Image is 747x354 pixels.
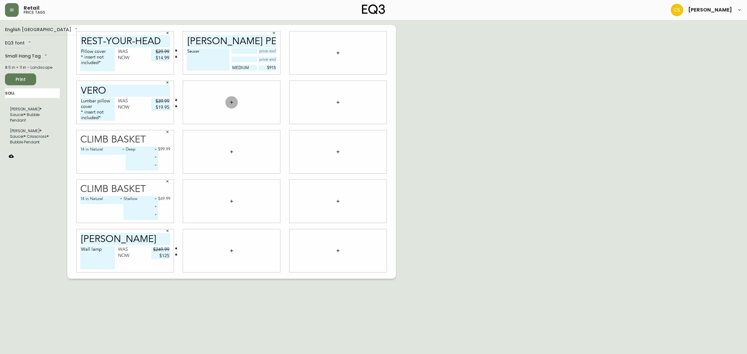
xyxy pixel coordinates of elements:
input: price excluding $ [259,65,277,71]
div: Was [51,24,84,30]
div: Was [118,49,151,55]
img: 996bfd46d64b78802a67b62ffe4c27a2 [671,4,683,16]
div: Climb Basket [80,135,170,145]
input: price excluding $ [151,105,170,111]
div: 14 in Natural [80,147,126,155]
span: Retail [24,6,40,11]
textarea: Red wine rack [13,23,48,46]
input: Search [5,88,60,98]
div: EQ3 font [5,38,32,49]
div: Was [118,98,151,105]
textarea: Wall lamp [80,246,115,269]
div: $49.99 [158,196,170,202]
div: Now [118,253,151,259]
div: Deep [126,147,158,155]
input: price excluding $ [151,55,170,61]
li: [PERSON_NAME]® Saucer® Bubble Pendant [5,104,60,126]
textarea: Pillow cover * insert not included* [80,48,115,71]
div: Was [118,247,151,253]
input: price excluding $ [84,24,103,30]
div: 14 in Natural [80,196,124,204]
div: English [GEOGRAPHIC_DATA] [5,25,79,35]
div: Small Hang Tag [5,51,48,62]
li: [PERSON_NAME]® Saucer® Crisscross® Bubble Pendant [5,126,60,147]
input: price excluding $ [151,253,170,259]
div: $99.99 [158,147,170,152]
input: price excluding $ [151,98,170,105]
div: Now [118,105,151,111]
h5: price tags [24,11,45,14]
input: price excluding $ [151,49,170,55]
input: price excluding $ [151,247,170,253]
div: Now [51,30,84,36]
textarea: Lumbar pillow cover * insert not included* [80,98,115,121]
div: Now [118,55,151,61]
input: price excluding $ [259,57,277,62]
img: logo [362,4,385,14]
div: Shallow [124,196,158,204]
textarea: Saucer [187,48,229,71]
span: [PERSON_NAME] [688,7,732,12]
button: Print [5,73,36,85]
div: 8.5 in × 11 in – Landscape [5,65,60,70]
input: price excluding $ [84,30,103,36]
input: price excluding $ [259,48,277,54]
span: Print [10,76,31,83]
div: Climb Basket [80,184,170,194]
